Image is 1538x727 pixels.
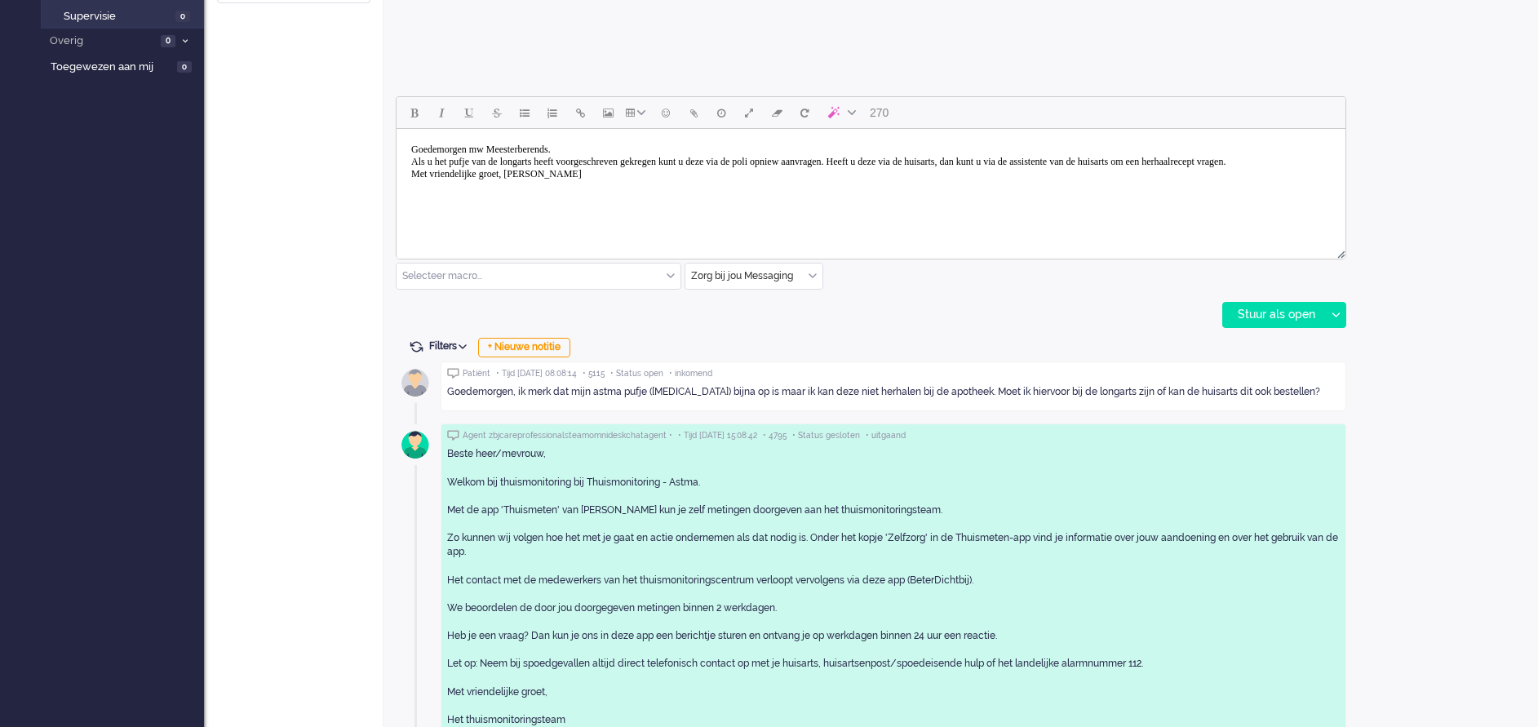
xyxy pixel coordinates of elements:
span: 0 [177,61,192,73]
button: Numbered list [539,99,566,126]
span: 0 [161,35,175,47]
button: Underline [455,99,483,126]
span: • Status gesloten [792,430,860,441]
button: Emoticons [652,99,680,126]
span: • Tijd [DATE] 15:08:42 [678,430,757,441]
span: • Status open [610,368,663,379]
button: Bold [400,99,428,126]
button: Strikethrough [483,99,511,126]
div: Beste heer/mevrouw, Welkom bij thuismonitoring bij Thuismonitoring - Astma. Met de app 'Thuismete... [447,447,1340,727]
iframe: Rich Text Area [397,129,1345,244]
img: avatar [395,424,436,465]
button: Clear formatting [763,99,791,126]
span: Agent zbjcareprofessionalsteamomnideskchatagent • [463,430,672,441]
div: Goedemorgen, ik merk dat mijn astma pufje ([MEDICAL_DATA]) bijna op is maar ik kan deze niet herh... [447,385,1340,399]
span: • 5115 [583,368,605,379]
button: Insert/edit image [594,99,622,126]
button: Fullscreen [735,99,763,126]
span: 270 [870,106,889,119]
a: Supervisie 0 [47,7,202,24]
button: Reset content [791,99,818,126]
span: • inkomend [669,368,712,379]
div: Resize [1332,244,1345,259]
span: • uitgaand [866,430,906,441]
img: avatar [395,362,436,403]
button: Table [622,99,652,126]
button: 270 [862,99,896,126]
button: Bullet list [511,99,539,126]
img: ic_chat_grey.svg [447,430,459,441]
span: Patiënt [463,368,490,379]
button: Insert/edit link [566,99,594,126]
a: Toegewezen aan mij 0 [47,57,204,75]
div: + Nieuwe notitie [478,338,570,357]
div: Stuur als open [1223,303,1325,327]
span: • Tijd [DATE] 08:08:14 [496,368,577,379]
button: Italic [428,99,455,126]
span: Filters [429,340,472,352]
img: ic_chat_grey.svg [447,368,459,379]
button: Delay message [707,99,735,126]
span: Overig [47,33,156,49]
span: Supervisie [64,9,171,24]
span: 0 [175,11,190,23]
span: Toegewezen aan mij [51,60,172,75]
button: Add attachment [680,99,707,126]
span: • 4795 [763,430,787,441]
button: AI [818,99,862,126]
